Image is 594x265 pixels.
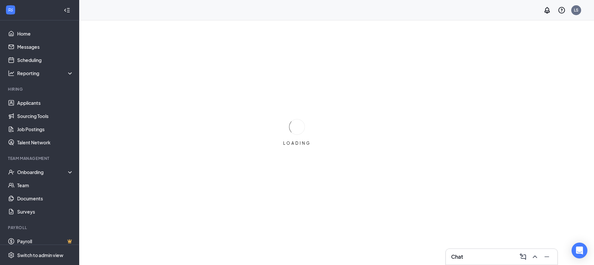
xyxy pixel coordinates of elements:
svg: Collapse [64,7,70,14]
a: Home [17,27,74,40]
div: LOADING [280,140,313,146]
svg: Analysis [8,70,15,76]
div: Payroll [8,225,72,230]
button: ComposeMessage [518,251,528,262]
svg: Settings [8,252,15,258]
svg: UserCheck [8,169,15,175]
button: Minimize [542,251,552,262]
a: Scheduling [17,53,74,67]
div: Onboarding [17,169,68,175]
button: ChevronUp [530,251,540,262]
div: Hiring [8,86,72,92]
a: Talent Network [17,136,74,149]
a: Team [17,179,74,192]
svg: ChevronUp [531,253,539,261]
svg: ComposeMessage [519,253,527,261]
a: Documents [17,192,74,205]
a: Applicants [17,96,74,109]
div: LS [574,7,578,13]
svg: Notifications [543,6,551,14]
div: Switch to admin view [17,252,63,258]
svg: WorkstreamLogo [7,7,14,13]
div: Open Intercom Messenger [572,243,587,258]
h3: Chat [451,253,463,260]
a: Sourcing Tools [17,109,74,123]
a: Messages [17,40,74,53]
svg: QuestionInfo [558,6,566,14]
div: Reporting [17,70,74,76]
a: Surveys [17,205,74,218]
a: PayrollCrown [17,235,74,248]
a: Job Postings [17,123,74,136]
div: Team Management [8,156,72,161]
svg: Minimize [543,253,551,261]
